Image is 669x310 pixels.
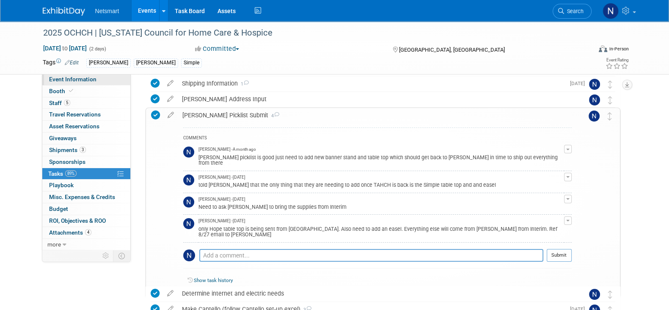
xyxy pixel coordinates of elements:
img: Nina Finn [589,79,600,90]
a: Search [553,4,592,19]
span: [PERSON_NAME] - [DATE] [198,218,245,224]
div: Simple [181,58,202,67]
img: Nina Finn [603,3,619,19]
div: Shipping Information [178,76,565,91]
img: Nina Finn [589,94,600,105]
span: Misc. Expenses & Credits [49,194,115,200]
span: to [61,45,69,52]
td: Tags [43,58,79,68]
span: Attachments [49,229,91,236]
a: Edit [65,60,79,66]
span: Shipments [49,147,86,153]
a: Attachments4 [42,227,130,238]
img: Nina Finn [183,197,194,208]
a: Misc. Expenses & Credits [42,191,130,203]
div: Event Rating [605,58,628,62]
a: edit [163,80,178,87]
img: Nina Finn [183,147,194,158]
img: Nina Finn [183,218,194,229]
span: Tasks [48,170,77,177]
i: Booth reservation complete [69,89,73,93]
a: Asset Reservations [42,121,130,132]
span: [DATE] [DATE] [43,44,87,52]
div: [PERSON_NAME] Address Input [178,92,572,106]
a: Shipments3 [42,144,130,156]
span: more [47,241,61,248]
span: Booth [49,88,75,94]
span: [DATE] [570,80,589,86]
a: ROI, Objectives & ROO [42,215,130,227]
td: Toggle Event Tabs [113,250,130,261]
i: Move task [608,112,612,120]
a: Sponsorships [42,156,130,168]
div: In-Person [608,46,628,52]
a: Playbook [42,180,130,191]
img: Nina Finn [589,289,600,300]
div: told [PERSON_NAME] that the only thing that they are needing to add once TAHCH is back is the Sim... [198,180,564,188]
span: [PERSON_NAME] - [DATE] [198,197,245,202]
img: Format-Inperson.png [599,45,607,52]
a: Event Information [42,74,130,85]
i: Move task [608,291,612,299]
span: Netsmart [95,8,119,14]
a: edit [163,95,178,103]
span: ROI, Objectives & ROO [49,217,106,224]
a: Travel Reservations [42,109,130,120]
a: Tasks89% [42,168,130,180]
img: Nina Finn [589,111,600,122]
div: [PERSON_NAME] [134,58,178,67]
a: Booth [42,86,130,97]
span: 1 [238,81,249,87]
span: Giveaways [49,135,77,141]
span: Staff [49,100,70,106]
button: Committed [192,44,242,53]
div: 2025 OCHCH | [US_STATE] Council for Home Care & Hospice [40,25,579,41]
button: Submit [547,249,572,262]
div: Need to ask [PERSON_NAME] to bring the supplies from Interim [198,202,564,210]
td: Personalize Event Tab Strip [99,250,113,261]
span: Asset Reservations [49,123,99,130]
a: Budget [42,203,130,215]
span: [PERSON_NAME] - [DATE] [198,174,245,180]
img: ExhibitDay [43,7,85,16]
a: more [42,239,130,250]
span: Playbook [49,182,74,188]
div: [PERSON_NAME] Picklist Submit [178,108,572,122]
a: Giveaways [42,133,130,144]
span: Sponsorships [49,158,85,165]
span: 5 [64,100,70,106]
span: 4 [268,113,279,119]
img: Nina Finn [183,174,194,185]
div: [PERSON_NAME] picklist is good just need to add new banner stand and table top which should get b... [198,153,564,166]
img: Nina Finn [183,249,195,261]
div: Determine internet and electric needs [178,286,572,301]
a: edit [163,290,178,297]
span: 89% [65,170,77,177]
div: COMMENTS [183,134,572,143]
span: (2 days) [88,46,106,52]
i: Move task [608,80,612,89]
span: Search [564,8,584,14]
div: [PERSON_NAME] [86,58,131,67]
div: Event Format [542,44,629,57]
span: Travel Reservations [49,111,101,118]
span: Budget [49,205,68,212]
a: edit [163,111,178,119]
a: Show task history [194,277,233,283]
i: Move task [608,96,612,104]
span: 4 [85,229,91,235]
span: Event Information [49,76,96,83]
span: [GEOGRAPHIC_DATA], [GEOGRAPHIC_DATA] [399,47,505,53]
span: [PERSON_NAME] - A month ago [198,147,256,152]
div: only Hope table top is being sent from [GEOGRAPHIC_DATA]. Also need to add an easel. Everything e... [198,224,564,238]
a: Staff5 [42,97,130,109]
span: 3 [80,147,86,153]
